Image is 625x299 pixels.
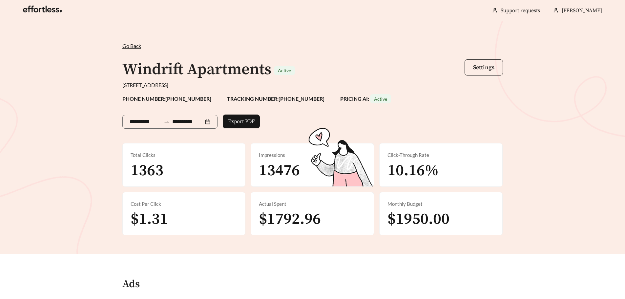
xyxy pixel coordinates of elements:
span: $1950.00 [387,209,449,229]
strong: PHONE NUMBER: [PHONE_NUMBER] [122,96,211,102]
span: Export PDF [228,117,255,125]
div: Actual Spent [259,200,366,208]
div: Cost Per Click [131,200,238,208]
span: 1363 [131,161,163,181]
div: Impressions [259,151,366,159]
strong: TRACKING NUMBER: [PHONE_NUMBER] [227,96,324,102]
h1: Windrift Apartments [122,60,271,79]
span: Active [278,68,291,73]
span: $1.31 [131,209,168,229]
span: swap-right [164,119,170,125]
button: Settings [465,59,503,75]
span: $1792.96 [259,209,321,229]
h4: Ads [122,279,140,290]
a: Support requests [501,7,540,14]
div: Monthly Budget [387,200,494,208]
span: 13476 [259,161,300,181]
span: [PERSON_NAME] [562,7,602,14]
span: 10.16% [387,161,439,181]
div: [STREET_ADDRESS] [122,81,503,89]
div: Click-Through Rate [387,151,494,159]
span: to [164,119,170,125]
strong: PRICING AI: [340,96,391,102]
span: Go Back [122,43,141,49]
button: Export PDF [223,115,260,128]
span: Settings [473,64,494,71]
span: Active [374,96,387,102]
div: Total Clicks [131,151,238,159]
